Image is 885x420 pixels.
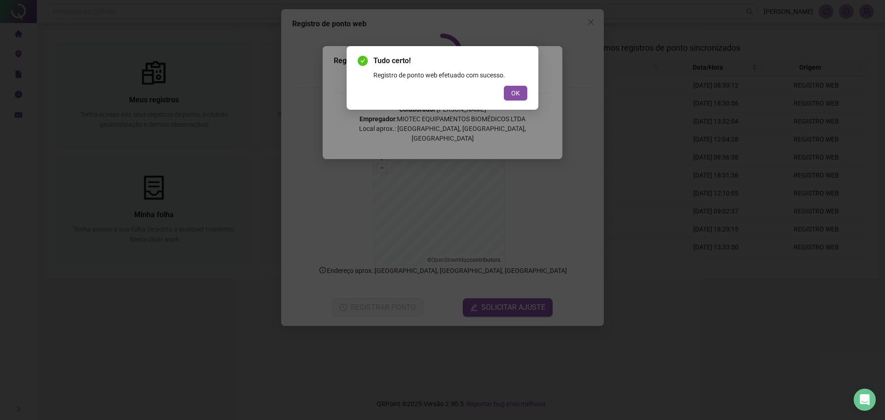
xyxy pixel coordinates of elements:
[373,70,527,80] div: Registro de ponto web efetuado com sucesso.
[358,56,368,66] span: check-circle
[373,55,527,66] span: Tudo certo!
[854,389,876,411] div: Open Intercom Messenger
[504,86,527,101] button: OK
[511,88,520,98] span: OK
